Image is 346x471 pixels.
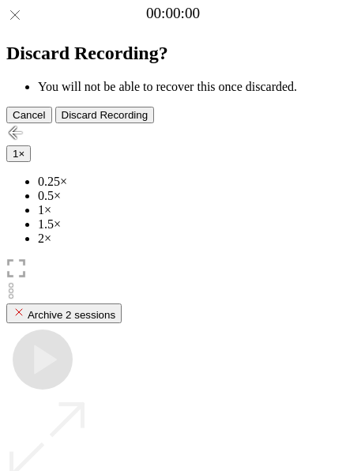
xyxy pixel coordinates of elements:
h2: Discard Recording? [6,43,340,64]
li: You will not be able to recover this once discarded. [38,80,340,94]
button: Discard Recording [55,107,155,123]
li: 1× [38,203,340,217]
li: 2× [38,232,340,246]
button: 1× [6,145,31,162]
li: 0.5× [38,189,340,203]
li: 0.25× [38,175,340,189]
a: 00:00:00 [146,5,200,22]
li: 1.5× [38,217,340,232]
span: 1 [13,148,18,160]
button: Archive 2 sessions [6,303,122,323]
button: Cancel [6,107,52,123]
div: Archive 2 sessions [13,306,115,321]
